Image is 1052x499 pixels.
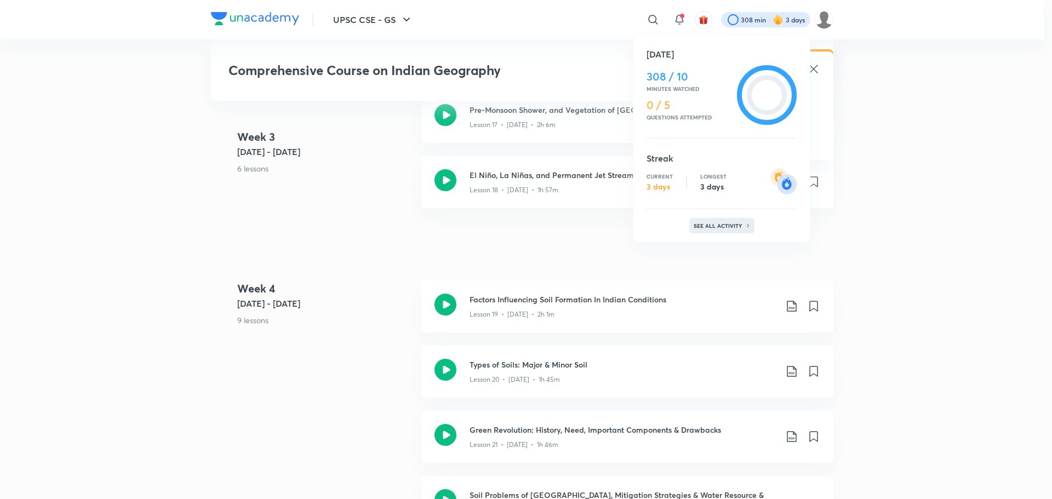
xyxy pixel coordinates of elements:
h5: Streak [647,152,797,165]
p: Longest [700,173,727,180]
p: 3 days [700,182,727,192]
p: Questions attempted [647,114,733,121]
p: Minutes watched [647,85,733,92]
h4: 0 / 5 [647,99,733,112]
h4: 308 / 10 [647,70,733,83]
img: streak [770,168,797,194]
h5: [DATE] [647,48,797,61]
p: See all activity [694,222,745,229]
p: 3 days [647,182,673,192]
p: Current [647,173,673,180]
